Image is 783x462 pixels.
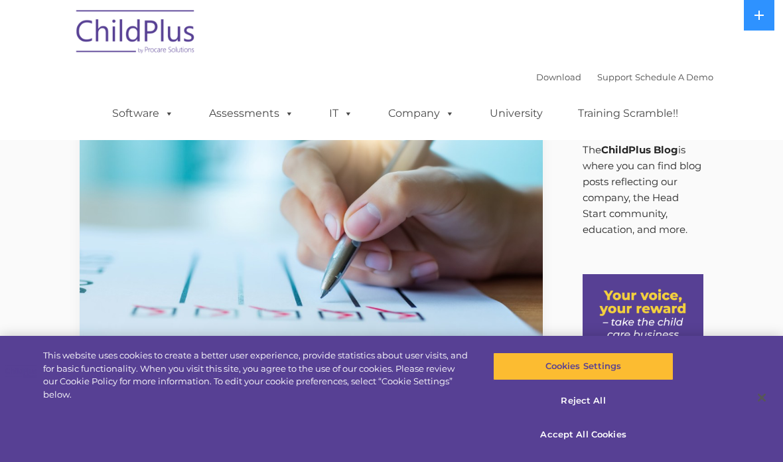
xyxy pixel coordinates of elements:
[70,1,202,67] img: ChildPlus by Procare Solutions
[99,100,187,127] a: Software
[601,143,678,156] strong: ChildPlus Blog
[476,100,556,127] a: University
[747,383,776,412] button: Close
[536,72,713,82] font: |
[583,142,704,238] p: The is where you can find blog posts reflecting our company, the Head Start community, education,...
[565,100,691,127] a: Training Scramble!!
[635,72,713,82] a: Schedule A Demo
[493,352,673,380] button: Cookies Settings
[493,387,673,415] button: Reject All
[536,72,581,82] a: Download
[80,93,543,353] img: Efficiency Boost: ChildPlus Online's Enhanced Family Pre-Application Process - Streamlining Appli...
[597,72,632,82] a: Support
[196,100,307,127] a: Assessments
[493,421,673,449] button: Accept All Cookies
[43,349,470,401] div: This website uses cookies to create a better user experience, provide statistics about user visit...
[316,100,366,127] a: IT
[375,100,468,127] a: Company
